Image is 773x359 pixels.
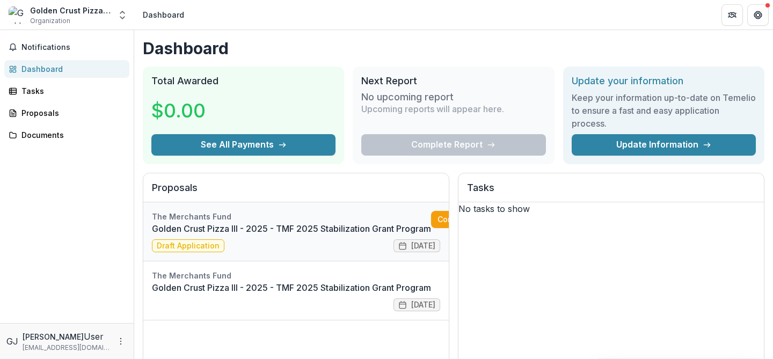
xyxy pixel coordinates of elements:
button: Get Help [747,4,769,26]
h2: Next Report [361,75,545,87]
h2: Tasks [467,182,755,202]
h3: Keep your information up-to-date on Temelio to ensure a fast and easy application process. [572,91,756,130]
a: Documents [4,126,129,144]
div: Dashboard [143,9,184,20]
button: More [114,335,127,348]
h3: $0.00 [151,96,206,125]
a: Proposals [4,104,129,122]
div: Proposals [21,107,121,119]
div: Golden Crust Pizza III [30,5,111,16]
div: Gaite J Joseph [6,335,18,348]
button: Partners [721,4,743,26]
a: Dashboard [4,60,129,78]
a: Tasks [4,82,129,100]
button: Notifications [4,39,129,56]
button: Open entity switcher [115,4,130,26]
p: [PERSON_NAME] [23,331,84,342]
p: Upcoming reports will appear here. [361,102,504,115]
div: Tasks [21,85,121,97]
nav: breadcrumb [138,7,188,23]
h2: Total Awarded [151,75,336,87]
div: Documents [21,129,121,141]
a: Update Information [572,134,756,156]
h1: Dashboard [143,39,764,58]
span: Notifications [21,43,125,52]
p: No tasks to show [458,202,764,215]
a: Complete [431,211,493,228]
div: Dashboard [21,63,121,75]
h3: No upcoming report [361,91,454,103]
span: Organization [30,16,70,26]
img: Golden Crust Pizza III [9,6,26,24]
h2: Update your information [572,75,756,87]
p: User [84,330,104,343]
p: [EMAIL_ADDRESS][DOMAIN_NAME] [23,343,110,353]
h2: Proposals [152,182,440,202]
button: See All Payments [151,134,336,156]
a: Golden Crust Pizza III - 2025 - TMF 2025 Stabilization Grant Program [152,281,440,294]
a: Golden Crust Pizza III - 2025 - TMF 2025 Stabilization Grant Program [152,222,431,235]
